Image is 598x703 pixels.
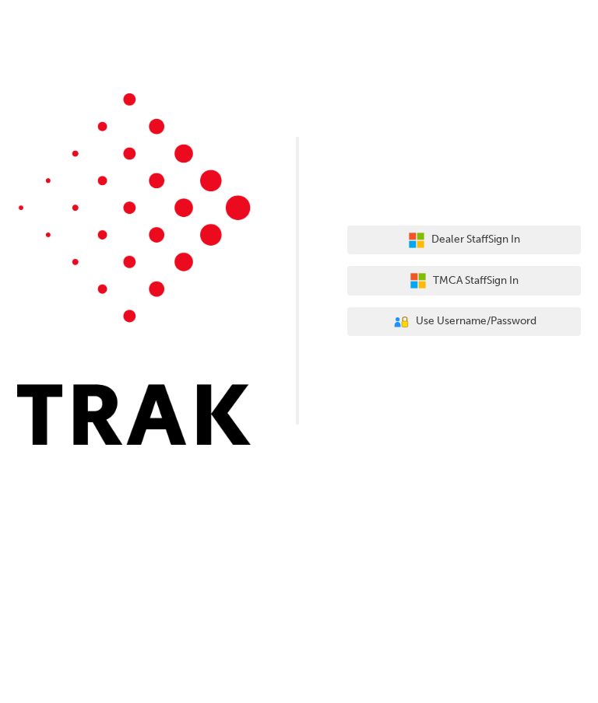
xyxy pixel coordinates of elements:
span: Use Username/Password [416,313,536,331]
img: Trak [17,93,251,445]
button: TMCA StaffSign In [347,266,581,296]
button: Use Username/Password [347,307,581,337]
span: TMCA Staff Sign In [433,272,519,290]
button: Dealer StaffSign In [347,226,581,255]
span: Dealer Staff Sign In [431,231,520,249]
